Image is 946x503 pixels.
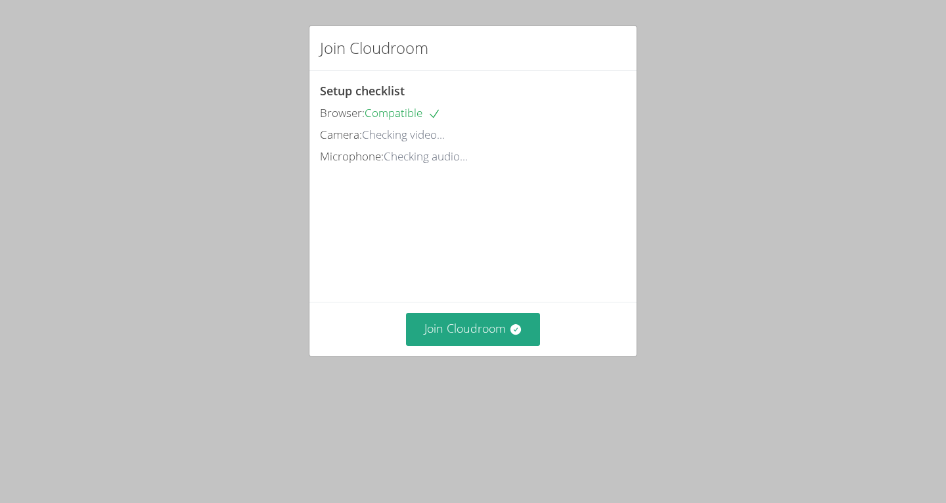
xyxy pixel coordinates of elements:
button: Join Cloudroom [406,313,541,345]
span: Checking video... [362,127,445,142]
span: Camera: [320,127,362,142]
span: Compatible [365,105,441,120]
span: Browser: [320,105,365,120]
span: Checking audio... [384,149,468,164]
span: Setup checklist [320,83,405,99]
span: Microphone: [320,149,384,164]
h2: Join Cloudroom [320,36,428,60]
